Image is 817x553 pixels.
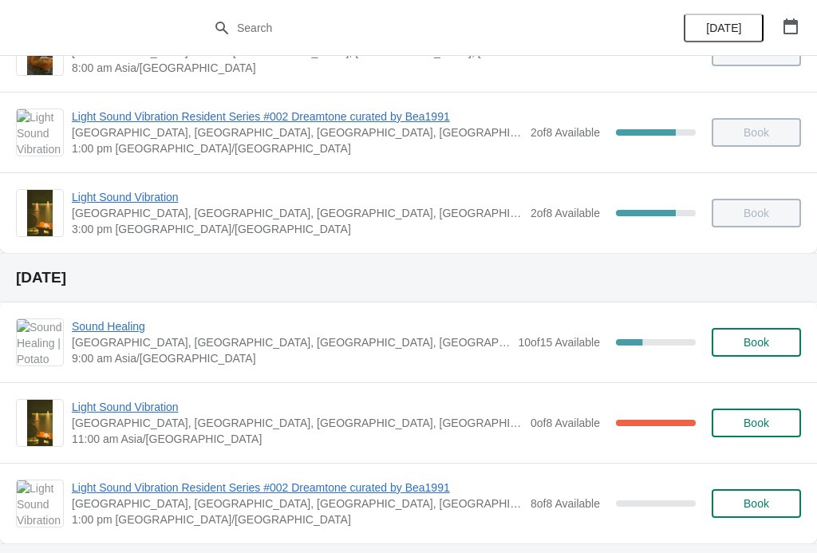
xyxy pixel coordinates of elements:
button: Book [712,489,801,518]
span: 8 of 8 Available [531,497,600,510]
img: Light Sound Vibration | Potato Head Suites & Studios, Jalan Petitenget, Seminyak, Badung Regency,... [27,190,53,236]
span: Light Sound Vibration [72,399,523,415]
span: 9:00 am Asia/[GEOGRAPHIC_DATA] [72,350,510,366]
span: 10 of 15 Available [518,336,600,349]
span: 8:00 am Asia/[GEOGRAPHIC_DATA] [72,60,516,76]
span: [GEOGRAPHIC_DATA], [GEOGRAPHIC_DATA], [GEOGRAPHIC_DATA], [GEOGRAPHIC_DATA], [GEOGRAPHIC_DATA] [72,124,523,140]
span: 11:00 am Asia/[GEOGRAPHIC_DATA] [72,431,523,447]
img: Light Sound Vibration | Potato Head Suites & Studios, Jalan Petitenget, Seminyak, Badung Regency,... [27,400,53,446]
input: Search [236,14,613,42]
span: [DATE] [706,22,741,34]
span: Book [744,336,769,349]
img: Sound Healing | Potato Head Suites & Studios, Jalan Petitenget, Seminyak, Badung Regency, Bali, I... [17,319,63,365]
span: Light Sound Vibration [72,189,523,205]
span: 3:00 pm [GEOGRAPHIC_DATA]/[GEOGRAPHIC_DATA] [72,221,523,237]
span: [GEOGRAPHIC_DATA], [GEOGRAPHIC_DATA], [GEOGRAPHIC_DATA], [GEOGRAPHIC_DATA], [GEOGRAPHIC_DATA] [72,334,510,350]
span: 1:00 pm [GEOGRAPHIC_DATA]/[GEOGRAPHIC_DATA] [72,512,523,527]
span: 2 of 8 Available [531,207,600,219]
span: Light Sound Vibration Resident Series #002 Dreamtone curated by Bea1991 [72,109,523,124]
button: Book [712,409,801,437]
span: 1:00 pm [GEOGRAPHIC_DATA]/[GEOGRAPHIC_DATA] [72,140,523,156]
span: 0 of 8 Available [531,417,600,429]
span: Sound Healing [72,318,510,334]
span: [GEOGRAPHIC_DATA], [GEOGRAPHIC_DATA], [GEOGRAPHIC_DATA], [GEOGRAPHIC_DATA], [GEOGRAPHIC_DATA] [72,496,523,512]
img: Light Sound Vibration Resident Series #002 Dreamtone curated by Bea1991 | Potato Head Suites & St... [17,480,63,527]
span: [GEOGRAPHIC_DATA], [GEOGRAPHIC_DATA], [GEOGRAPHIC_DATA], [GEOGRAPHIC_DATA], [GEOGRAPHIC_DATA] [72,205,523,221]
span: Book [744,497,769,510]
img: Light Sound Vibration Resident Series #002 Dreamtone curated by Bea1991 | Potato Head Suites & St... [17,109,63,156]
h2: [DATE] [16,270,801,286]
button: Book [712,328,801,357]
span: Light Sound Vibration Resident Series #002 Dreamtone curated by Bea1991 [72,480,523,496]
span: Book [744,417,769,429]
button: [DATE] [684,14,764,42]
span: [GEOGRAPHIC_DATA], [GEOGRAPHIC_DATA], [GEOGRAPHIC_DATA], [GEOGRAPHIC_DATA], [GEOGRAPHIC_DATA] [72,415,523,431]
span: 2 of 8 Available [531,126,600,139]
